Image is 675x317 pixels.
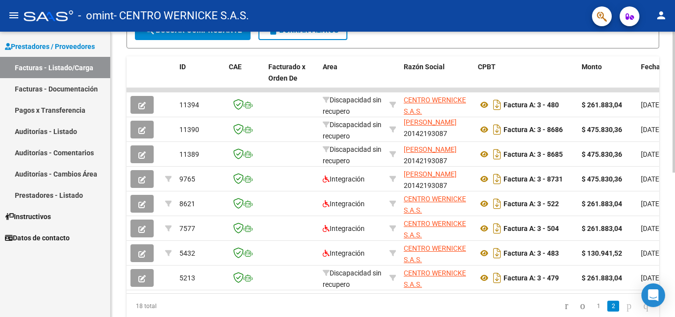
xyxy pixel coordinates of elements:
i: Descargar documento [491,221,504,236]
strong: Factura A: 3 - 504 [504,225,559,232]
a: 1 [592,301,604,312]
li: page 2 [606,298,621,315]
datatable-header-cell: Monto [578,56,637,100]
mat-icon: menu [8,9,20,21]
span: Prestadores / Proveedores [5,41,95,52]
datatable-header-cell: Razón Social [400,56,474,100]
strong: Factura A: 3 - 480 [504,101,559,109]
span: Integración [323,175,365,183]
datatable-header-cell: Area [319,56,385,100]
span: CENTRO WERNICKE S.A.S. [404,96,466,115]
span: [PERSON_NAME] [404,145,457,153]
div: 33716389699 [404,243,470,264]
i: Descargar documento [491,171,504,187]
strong: $ 261.883,04 [582,225,622,232]
span: CENTRO WERNICKE S.A.S. [404,269,466,288]
span: [DATE] [641,225,661,232]
span: CENTRO WERNICKE S.A.S. [404,244,466,264]
span: CAE [229,63,242,71]
span: 5432 [179,249,195,257]
span: 11394 [179,101,199,109]
span: Monto [582,63,602,71]
li: page 1 [591,298,606,315]
span: Discapacidad sin recupero [323,269,381,288]
i: Descargar documento [491,122,504,137]
strong: Factura A: 3 - 8686 [504,126,563,134]
span: [PERSON_NAME] [404,170,457,178]
span: ID [179,63,186,71]
div: 33716389699 [404,193,470,214]
span: Discapacidad sin recupero [323,121,381,140]
a: go to first page [560,301,573,312]
i: Descargar documento [491,245,504,261]
span: 5213 [179,274,195,282]
strong: Factura A: 3 - 522 [504,200,559,208]
strong: $ 261.883,04 [582,101,622,109]
strong: $ 130.941,52 [582,249,622,257]
span: [DATE] [641,175,661,183]
mat-icon: person [655,9,667,21]
strong: $ 261.883,04 [582,200,622,208]
span: [DATE] [641,200,661,208]
span: CENTRO WERNICKE S.A.S. [404,195,466,214]
span: 11389 [179,150,199,158]
strong: Factura A: 3 - 8685 [504,150,563,158]
datatable-header-cell: ID [175,56,225,100]
span: Integración [323,225,365,232]
span: 8621 [179,200,195,208]
span: 9765 [179,175,195,183]
span: Razón Social [404,63,445,71]
strong: $ 475.830,36 [582,175,622,183]
a: go to previous page [576,301,590,312]
strong: $ 475.830,36 [582,150,622,158]
span: [DATE] [641,150,661,158]
span: Discapacidad sin recupero [323,145,381,165]
div: 20142193087 [404,119,470,139]
datatable-header-cell: CPBT [474,56,578,100]
span: [PERSON_NAME] [404,118,457,126]
span: [DATE] [641,274,661,282]
datatable-header-cell: CAE [225,56,264,100]
span: 11390 [179,126,199,134]
div: 20142193087 [404,169,470,189]
strong: Factura A: 3 - 483 [504,249,559,257]
a: 2 [607,301,619,312]
span: Datos de contacto [5,232,70,243]
datatable-header-cell: Facturado x Orden De [264,56,319,100]
span: Discapacidad sin recupero [323,96,381,115]
span: CPBT [478,63,496,71]
span: 7577 [179,225,195,232]
div: 33716389699 [404,268,470,288]
span: - omint [78,5,114,27]
strong: Factura A: 3 - 8731 [504,175,563,183]
span: CENTRO WERNICKE S.A.S. [404,220,466,239]
strong: Factura A: 3 - 479 [504,274,559,282]
div: 33716389699 [404,94,470,115]
div: 20142193087 [404,144,470,165]
i: Descargar documento [491,97,504,113]
a: go to last page [639,301,653,312]
span: Facturado x Orden De [268,63,305,82]
span: [DATE] [641,126,661,134]
strong: $ 261.883,04 [582,274,622,282]
span: Buscar Comprobante [144,26,242,35]
span: Integración [323,249,365,257]
span: - CENTRO WERNICKE S.A.S. [114,5,249,27]
i: Descargar documento [491,146,504,162]
div: Open Intercom Messenger [641,283,665,307]
a: go to next page [622,301,636,312]
span: [DATE] [641,249,661,257]
i: Descargar documento [491,196,504,212]
span: Instructivos [5,211,51,222]
div: 33716389699 [404,218,470,239]
strong: $ 475.830,36 [582,126,622,134]
span: Integración [323,200,365,208]
span: Area [323,63,337,71]
i: Descargar documento [491,270,504,286]
span: Borrar Filtros [267,26,338,35]
span: [DATE] [641,101,661,109]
